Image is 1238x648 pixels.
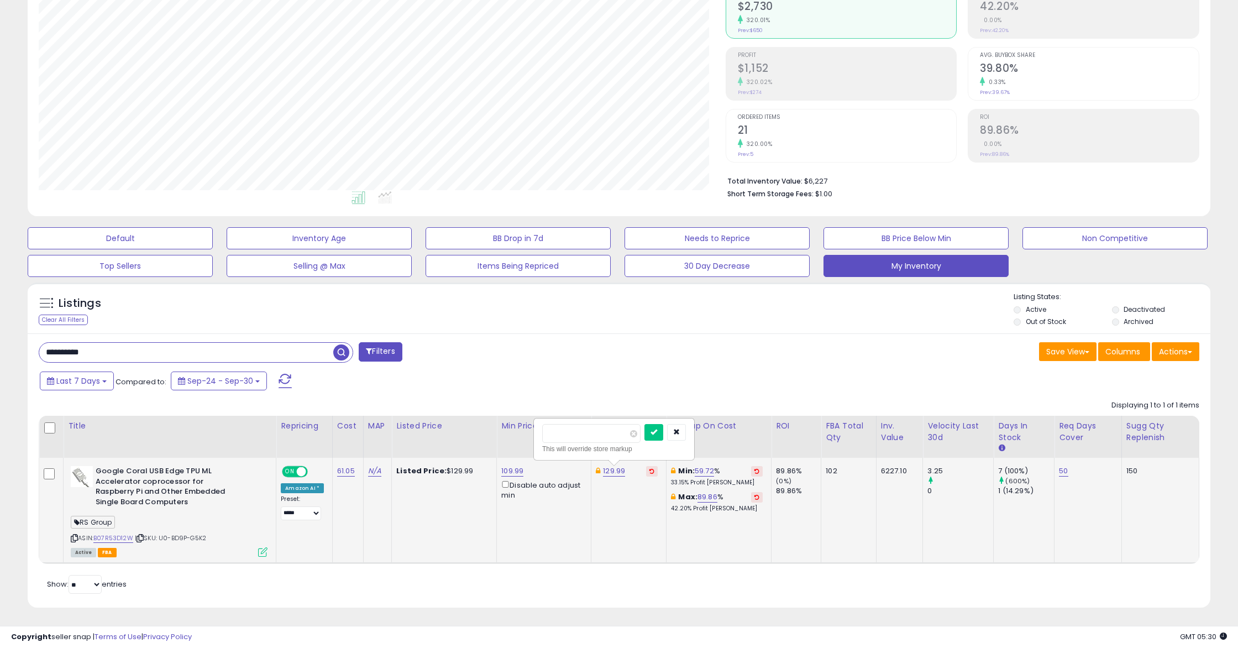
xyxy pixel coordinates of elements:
[71,466,267,556] div: ASIN:
[980,151,1009,158] small: Prev: 89.86%
[1022,227,1208,249] button: Non Competitive
[281,420,328,432] div: Repricing
[1180,631,1227,642] span: 2025-10-8 05:30 GMT
[980,62,1199,77] h2: 39.80%
[28,227,213,249] button: Default
[1014,292,1210,302] p: Listing States:
[1059,420,1117,443] div: Req Days Cover
[743,16,770,24] small: 320.01%
[28,255,213,277] button: Top Sellers
[738,62,957,77] h2: $1,152
[980,53,1199,59] span: Avg. Buybox Share
[426,227,611,249] button: BB Drop in 7d
[71,516,115,529] span: RS Group
[603,466,625,477] a: 129.99
[40,372,114,390] button: Last 7 Days
[501,466,523,477] a: 109.99
[826,466,867,476] div: 102
[1126,420,1194,443] div: Sugg Qty Replenish
[1121,416,1199,458] th: Please note that this number is a calculation based on your required days of coverage and your ve...
[671,420,767,432] div: Markup on Cost
[227,227,412,249] button: Inventory Age
[998,443,1005,453] small: Days In Stock.
[671,466,763,487] div: %
[396,466,488,476] div: $129.99
[980,89,1010,96] small: Prev: 39.67%
[927,486,993,496] div: 0
[93,534,133,543] a: B07R53D12W
[738,151,753,158] small: Prev: 5
[11,631,51,642] strong: Copyright
[671,492,763,513] div: %
[815,189,832,199] span: $1.00
[47,579,127,589] span: Show: entries
[59,296,101,311] h5: Listings
[776,486,821,496] div: 89.86%
[171,372,267,390] button: Sep-24 - Sep-30
[359,342,402,362] button: Filters
[776,420,816,432] div: ROI
[823,227,1009,249] button: BB Price Below Min
[227,255,412,277] button: Selling @ Max
[980,16,1002,24] small: 0.00%
[738,53,957,59] span: Profit
[980,124,1199,139] h2: 89.86%
[1026,317,1066,326] label: Out of Stock
[671,505,763,513] p: 42.20% Profit [PERSON_NAME]
[1098,342,1150,361] button: Columns
[11,632,192,642] div: seller snap | |
[71,548,96,557] span: All listings currently available for purchase on Amazon
[116,377,166,387] span: Compared to:
[1124,305,1165,314] label: Deactivated
[727,189,814,198] b: Short Term Storage Fees:
[743,78,773,86] small: 320.02%
[738,89,762,96] small: Prev: $274
[727,176,802,186] b: Total Inventory Value:
[881,420,919,443] div: Inv. value
[368,466,381,477] a: N/A
[281,483,324,493] div: Amazon AI *
[71,466,93,487] img: 31epvVOPpwL._SL40_.jpg
[695,466,714,477] a: 59.72
[1124,317,1153,326] label: Archived
[426,255,611,277] button: Items Being Repriced
[738,27,763,34] small: Prev: $650
[501,479,583,500] div: Disable auto adjust min
[1026,305,1046,314] label: Active
[980,114,1199,121] span: ROI
[368,420,387,432] div: MAP
[98,548,117,557] span: FBA
[396,466,447,476] b: Listed Price:
[927,420,989,443] div: Velocity Last 30d
[281,495,324,520] div: Preset:
[927,466,993,476] div: 3.25
[998,466,1054,476] div: 7 (100%)
[306,467,324,477] span: OFF
[678,466,695,476] b: Min:
[135,534,206,542] span: | SKU: U0-BD9P-G5K2
[743,140,773,148] small: 320.00%
[998,486,1054,496] div: 1 (14.29%)
[881,466,915,476] div: 6227.10
[625,227,810,249] button: Needs to Reprice
[95,631,141,642] a: Terms of Use
[56,375,100,386] span: Last 7 Days
[501,420,586,432] div: Min Price
[678,492,697,502] b: Max:
[337,466,355,477] a: 61.05
[1152,342,1199,361] button: Actions
[998,420,1050,443] div: Days In Stock
[283,467,297,477] span: ON
[143,631,192,642] a: Privacy Policy
[1059,466,1068,477] a: 50
[776,466,821,476] div: 89.86%
[96,466,230,510] b: Google Coral USB Edge TPU ML Accelerator coprocessor for Raspberry Pi and Other Embedded Single B...
[985,78,1006,86] small: 0.33%
[667,416,772,458] th: The percentage added to the cost of goods (COGS) that forms the calculator for Min & Max prices.
[823,255,1009,277] button: My Inventory
[1111,400,1199,411] div: Displaying 1 to 1 of 1 items
[187,375,253,386] span: Sep-24 - Sep-30
[826,420,871,443] div: FBA Total Qty
[738,114,957,121] span: Ordered Items
[39,315,88,325] div: Clear All Filters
